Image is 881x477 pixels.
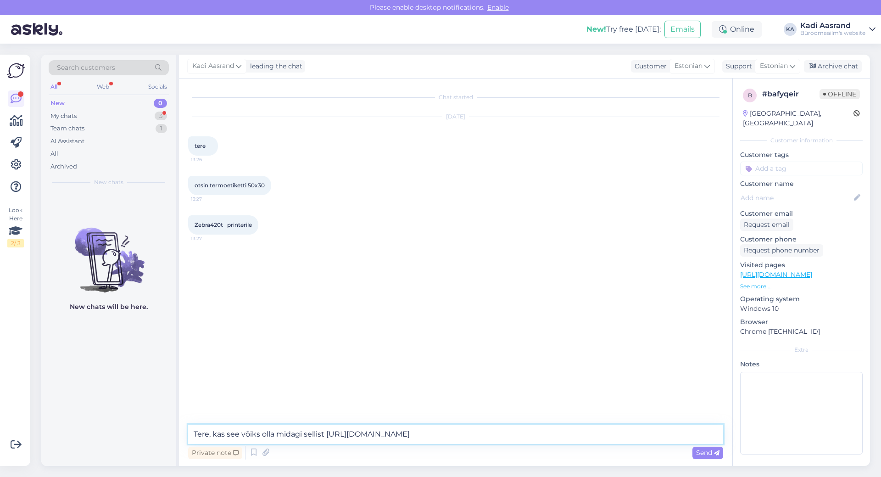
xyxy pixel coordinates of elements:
[804,60,862,73] div: Archive chat
[740,209,863,219] p: Customer email
[50,99,65,108] div: New
[743,109,853,128] div: [GEOGRAPHIC_DATA], [GEOGRAPHIC_DATA]
[192,61,234,71] span: Kadi Aasrand
[740,219,793,231] div: Request email
[155,112,167,121] div: 3
[740,179,863,189] p: Customer name
[191,196,225,202] span: 13:27
[748,92,752,99] span: b
[7,206,24,247] div: Look Here
[740,162,863,175] input: Add a tag
[50,112,77,121] div: My chats
[740,317,863,327] p: Browser
[7,239,24,247] div: 2 / 3
[740,150,863,160] p: Customer tags
[631,62,667,71] div: Customer
[188,447,242,459] div: Private note
[586,24,661,35] div: Try free [DATE]:
[188,425,723,444] textarea: Tere, kas see võiks olla midagi sellist [URL][DOMAIN_NAME]
[664,21,701,38] button: Emails
[7,62,25,79] img: Askly Logo
[740,304,863,314] p: Windows 10
[156,124,167,133] div: 1
[146,81,169,93] div: Socials
[740,346,863,354] div: Extra
[188,93,723,101] div: Chat started
[50,162,77,171] div: Archived
[195,221,252,228] span: Zebra420t printerile
[722,62,752,71] div: Support
[191,235,225,242] span: 13:27
[740,282,863,291] p: See more ...
[740,235,863,244] p: Customer phone
[188,112,723,121] div: [DATE]
[740,294,863,304] p: Operating system
[740,136,863,145] div: Customer information
[195,142,206,149] span: tere
[740,359,863,369] p: Notes
[712,21,762,38] div: Online
[740,244,823,257] div: Request phone number
[820,89,860,99] span: Offline
[675,61,703,71] span: Estonian
[154,99,167,108] div: 0
[760,61,788,71] span: Estonian
[41,211,176,294] img: No chats
[94,178,123,186] span: New chats
[696,449,719,457] span: Send
[800,22,865,29] div: Kadi Aasrand
[741,193,852,203] input: Add name
[740,327,863,337] p: Chrome [TECHNICAL_ID]
[784,23,797,36] div: KA
[800,29,865,37] div: Büroomaailm's website
[762,89,820,100] div: # bafyqeir
[246,62,302,71] div: leading the chat
[191,156,225,163] span: 13:26
[195,182,265,189] span: otsin termoetiketti 50x30
[95,81,111,93] div: Web
[57,63,115,73] span: Search customers
[800,22,875,37] a: Kadi AasrandBüroomaailm's website
[740,260,863,270] p: Visited pages
[49,81,59,93] div: All
[70,302,148,312] p: New chats will be here.
[50,137,84,146] div: AI Assistant
[586,25,606,34] b: New!
[50,149,58,158] div: All
[740,270,812,279] a: [URL][DOMAIN_NAME]
[485,3,512,11] span: Enable
[50,124,84,133] div: Team chats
